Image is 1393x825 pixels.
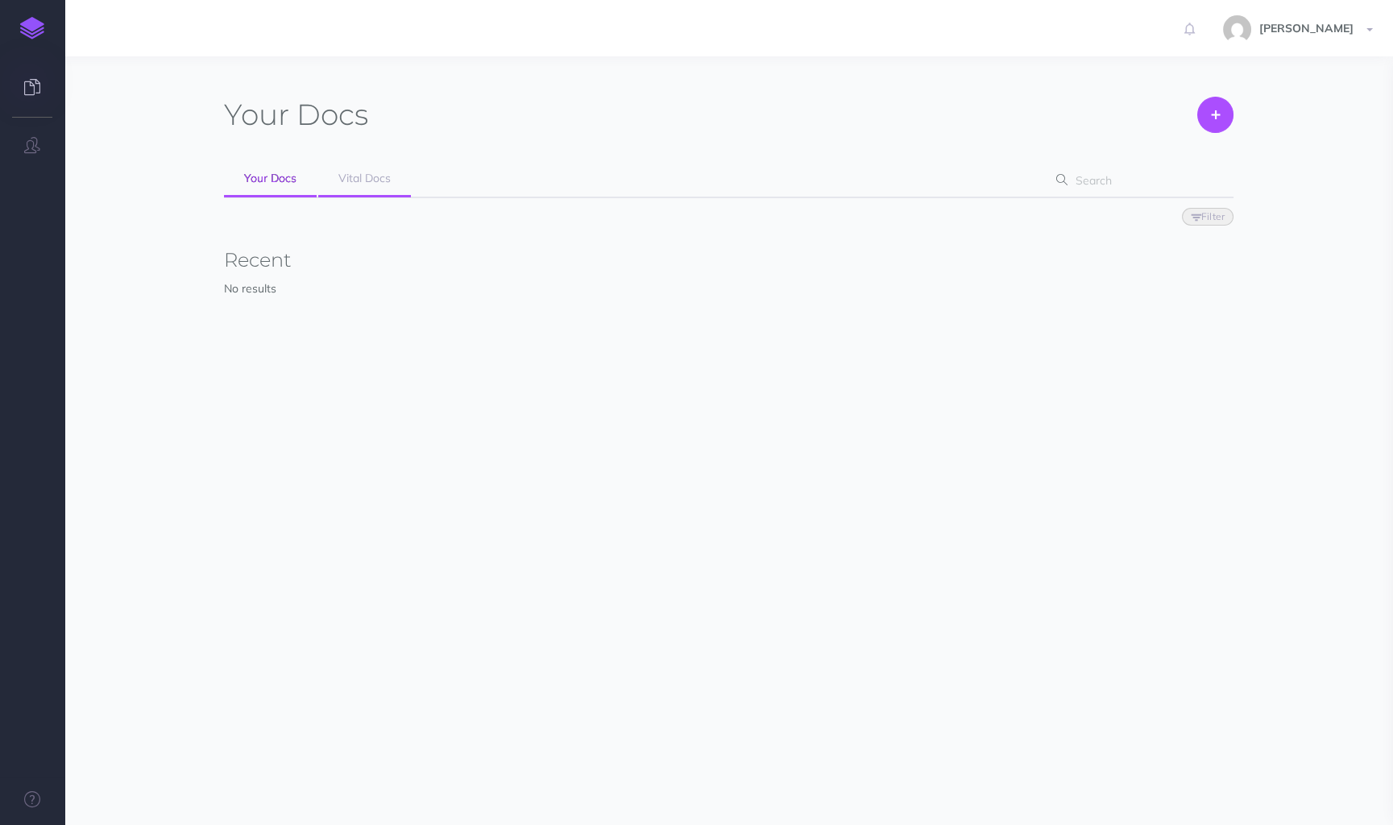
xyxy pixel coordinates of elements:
[1182,208,1233,226] button: Filter
[224,250,1233,271] h3: Recent
[224,97,289,132] span: Your
[338,171,391,185] span: Vital Docs
[1223,15,1251,44] img: 5da3de2ef7f569c4e7af1a906648a0de.jpg
[224,97,368,133] h1: Docs
[244,171,296,185] span: Your Docs
[1071,166,1209,195] input: Search
[1251,21,1362,35] span: [PERSON_NAME]
[318,161,411,197] a: Vital Docs
[20,17,44,39] img: logo-mark.svg
[224,161,317,197] a: Your Docs
[224,280,1233,297] p: No results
